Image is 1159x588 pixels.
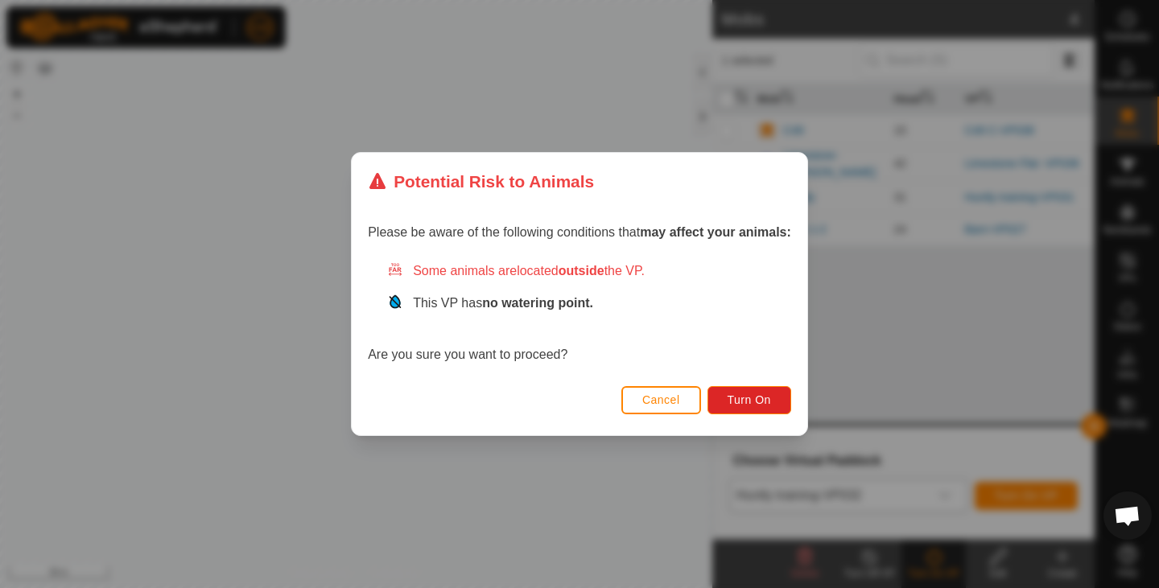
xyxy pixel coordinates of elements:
[621,386,701,414] button: Cancel
[640,225,791,239] strong: may affect your animals:
[559,264,604,278] strong: outside
[1103,491,1152,540] div: Open chat
[413,296,593,310] span: This VP has
[517,264,645,278] span: located the VP.
[368,225,791,239] span: Please be aware of the following conditions that
[368,261,791,364] div: Are you sure you want to proceed?
[482,296,593,310] strong: no watering point.
[642,393,680,406] span: Cancel
[728,393,771,406] span: Turn On
[368,169,594,194] div: Potential Risk to Animals
[387,261,791,281] div: Some animals are
[707,386,791,414] button: Turn On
